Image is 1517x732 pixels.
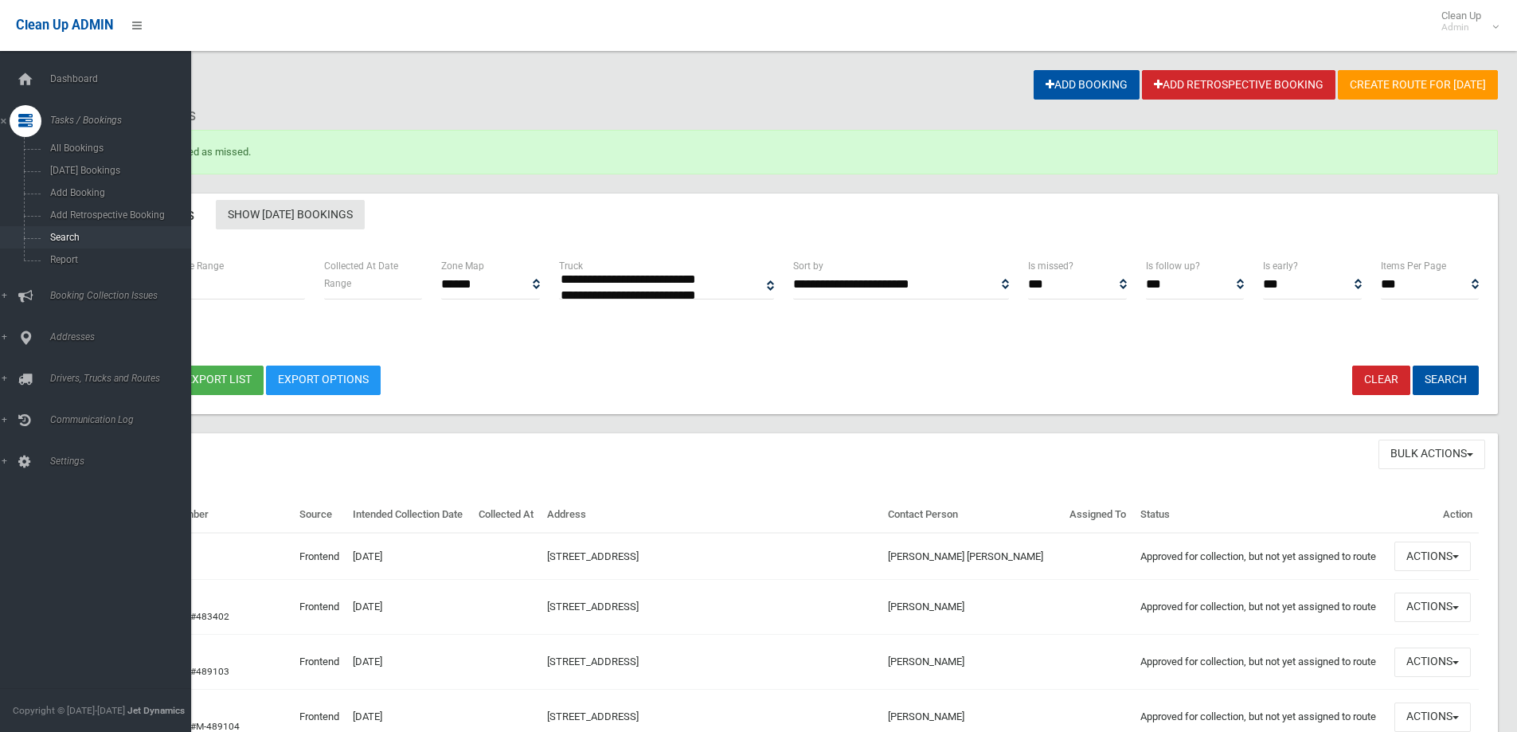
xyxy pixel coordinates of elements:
td: [DATE] [346,580,471,635]
th: Booking Number [127,497,293,534]
td: Frontend [293,635,346,690]
span: Copyright © [DATE]-[DATE] [13,705,125,716]
span: Booking Collection Issues [45,290,203,301]
span: Search [45,232,190,243]
span: Drivers, Trucks and Routes [45,373,203,384]
td: Frontend [293,533,346,579]
th: Action [1388,497,1479,534]
button: Actions [1394,542,1471,571]
a: #M-489104 [190,721,240,732]
span: Addresses [45,331,203,343]
a: Add Retrospective Booking [1142,70,1335,100]
span: All Bookings [45,143,190,154]
td: Approved for collection, but not yet assigned to route [1134,533,1387,579]
button: Export list [174,366,264,395]
td: Approved for collection, but not yet assigned to route [1134,635,1387,690]
button: Actions [1394,593,1471,622]
span: Dashboard [45,73,203,84]
a: #489103 [190,666,229,677]
a: Show [DATE] Bookings [216,200,365,229]
span: [DATE] Bookings [45,165,190,176]
span: Clean Up [1433,10,1497,33]
a: [STREET_ADDRESS] [547,710,639,722]
th: Source [293,497,346,534]
td: Approved for collection, but not yet assigned to route [1134,580,1387,635]
th: Assigned To [1063,497,1134,534]
div: Booking marked as missed. [70,130,1498,174]
span: Clean Up ADMIN [16,18,113,33]
th: Contact Person [882,497,1064,534]
td: [PERSON_NAME] [882,635,1064,690]
button: Actions [1394,648,1471,677]
a: Export Options [266,366,381,395]
th: Status [1134,497,1387,534]
span: Report [45,254,190,265]
span: Tasks / Bookings [45,115,203,126]
a: #483402 [190,611,229,622]
td: [PERSON_NAME] [PERSON_NAME] [882,533,1064,579]
th: Intended Collection Date [346,497,471,534]
a: [STREET_ADDRESS] [547,550,639,562]
label: Truck [559,257,583,275]
td: [DATE] [346,635,471,690]
a: Create route for [DATE] [1338,70,1498,100]
td: [PERSON_NAME] [882,580,1064,635]
button: Actions [1394,703,1471,732]
span: Communication Log [45,414,203,425]
span: Add Retrospective Booking [45,209,190,221]
button: Search [1413,366,1479,395]
a: [STREET_ADDRESS] [547,601,639,613]
th: Collected At [472,497,542,534]
a: Clear [1352,366,1410,395]
span: Add Booking [45,187,190,198]
th: Address [541,497,882,534]
td: [DATE] [346,533,471,579]
strong: Jet Dynamics [127,705,185,716]
small: Admin [1441,22,1481,33]
td: Frontend [293,580,346,635]
a: [STREET_ADDRESS] [547,656,639,667]
button: Bulk Actions [1378,440,1485,469]
span: Settings [45,456,203,467]
a: Add Booking [1034,70,1140,100]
